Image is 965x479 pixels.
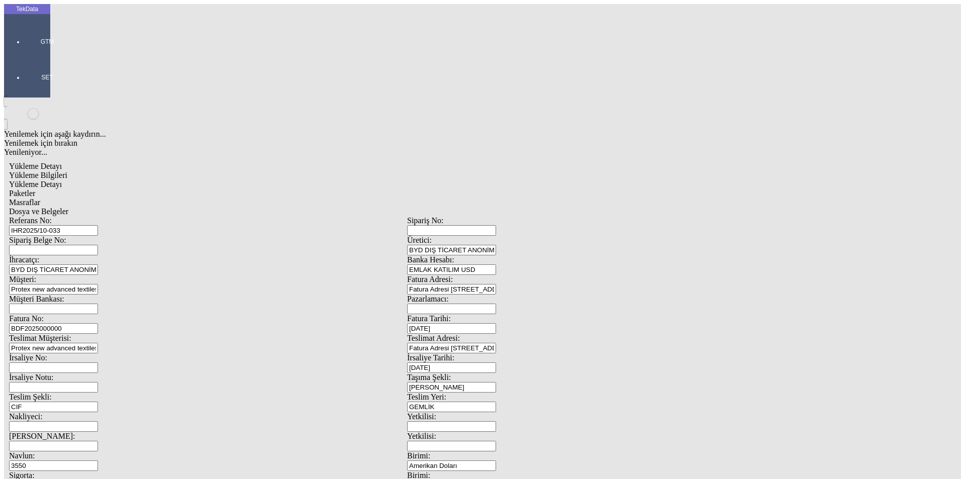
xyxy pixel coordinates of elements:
[9,412,43,421] span: Nakliyeci:
[9,393,52,401] span: Teslim Şekli:
[9,314,44,323] span: Fatura No:
[9,353,47,362] span: İrsaliye No:
[9,432,75,440] span: [PERSON_NAME]:
[9,180,62,188] span: Yükleme Detayı
[32,38,62,46] span: GTM
[407,373,451,381] span: Taşıma Şekli:
[407,236,432,244] span: Üretici:
[9,207,68,216] span: Dosya ve Belgeler
[407,451,430,460] span: Birimi:
[9,451,35,460] span: Navlun:
[4,130,810,139] div: Yenilemek için aşağı kaydırın...
[4,5,50,13] div: TekData
[407,353,454,362] span: İrsaliye Tarihi:
[407,255,454,264] span: Banka Hesabı:
[9,255,39,264] span: İhracatçı:
[9,275,36,283] span: Müşteri:
[9,334,71,342] span: Teslimat Müşterisi:
[407,412,436,421] span: Yetkilisi:
[9,373,53,381] span: İrsaliye Notu:
[407,393,446,401] span: Teslim Yeri:
[9,236,66,244] span: Sipariş Belge No:
[9,216,52,225] span: Referans No:
[4,148,810,157] div: Yenileniyor...
[9,162,62,170] span: Yükleme Detayı
[9,189,35,198] span: Paketler
[407,334,460,342] span: Teslimat Adresi:
[9,171,67,179] span: Yükleme Bilgileri
[407,314,451,323] span: Fatura Tarihi:
[407,295,449,303] span: Pazarlamacı:
[9,295,64,303] span: Müşteri Bankası:
[32,73,62,81] span: SET
[9,198,40,207] span: Masraflar
[407,275,453,283] span: Fatura Adresi:
[407,216,443,225] span: Sipariş No:
[4,139,810,148] div: Yenilemek için bırakın
[407,432,436,440] span: Yetkilisi:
